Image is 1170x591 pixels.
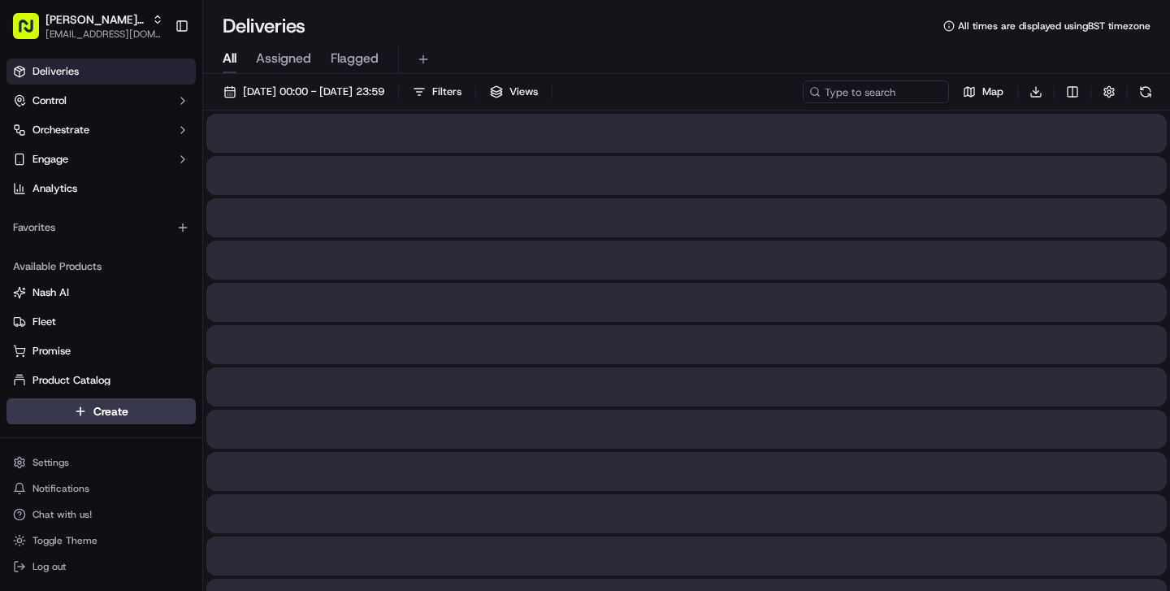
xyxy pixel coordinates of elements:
[6,176,196,202] a: Analytics
[256,49,311,68] span: Assigned
[216,80,392,103] button: [DATE] 00:00 - [DATE] 23:59
[32,123,89,137] span: Orchestrate
[32,181,77,196] span: Analytics
[6,529,196,552] button: Toggle Theme
[6,254,196,280] div: Available Products
[483,80,545,103] button: Views
[32,285,69,300] span: Nash AI
[6,88,196,114] button: Control
[6,280,196,306] button: Nash AI
[6,309,196,335] button: Fleet
[6,338,196,364] button: Promise
[432,85,461,99] span: Filters
[6,477,196,500] button: Notifications
[6,7,168,46] button: [PERSON_NAME]'s Original[EMAIL_ADDRESS][DOMAIN_NAME]
[32,152,68,167] span: Engage
[982,85,1003,99] span: Map
[13,285,189,300] a: Nash AI
[6,367,196,393] button: Product Catalog
[13,373,189,388] a: Product Catalog
[13,315,189,329] a: Fleet
[331,49,379,68] span: Flagged
[32,373,110,388] span: Product Catalog
[32,534,97,547] span: Toggle Theme
[405,80,469,103] button: Filters
[1134,80,1157,103] button: Refresh
[6,117,196,143] button: Orchestrate
[6,451,196,474] button: Settings
[32,560,66,573] span: Log out
[509,85,538,99] span: Views
[45,11,145,28] button: [PERSON_NAME]'s Original
[32,315,56,329] span: Fleet
[955,80,1011,103] button: Map
[958,20,1150,33] span: All times are displayed using BST timezone
[6,555,196,578] button: Log out
[32,508,92,521] span: Chat with us!
[32,344,71,359] span: Promise
[803,80,949,103] input: Type to search
[223,49,236,68] span: All
[6,398,196,424] button: Create
[6,215,196,241] div: Favorites
[32,456,69,469] span: Settings
[32,482,89,495] span: Notifications
[6,503,196,526] button: Chat with us!
[45,28,163,41] button: [EMAIL_ADDRESS][DOMAIN_NAME]
[223,13,305,39] h1: Deliveries
[32,64,79,79] span: Deliveries
[93,403,128,419] span: Create
[13,344,189,359] a: Promise
[243,85,384,99] span: [DATE] 00:00 - [DATE] 23:59
[6,146,196,172] button: Engage
[6,59,196,85] a: Deliveries
[32,93,67,108] span: Control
